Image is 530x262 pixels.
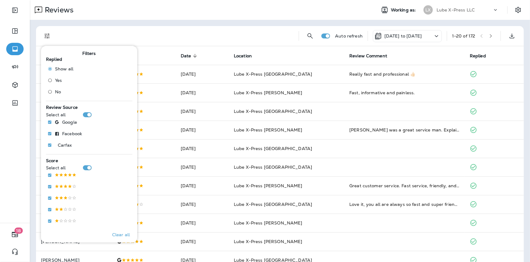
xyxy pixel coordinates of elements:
[176,65,229,83] td: [DATE]
[234,109,312,114] span: Lube X-Press [GEOGRAPHIC_DATA]
[46,56,62,62] span: Replied
[112,232,130,237] p: Clear all
[41,239,107,244] p: [PERSON_NAME]
[349,90,460,96] div: Fast, informative and painless.
[176,121,229,139] td: [DATE]
[181,53,199,59] span: Date
[234,202,312,207] span: Lube X-Press [GEOGRAPHIC_DATA]
[55,66,73,71] span: Show all
[234,146,312,151] span: Lube X-Press [GEOGRAPHIC_DATA]
[41,42,137,242] div: Filters
[234,164,312,170] span: Lube X-Press [GEOGRAPHIC_DATA]
[349,53,395,59] span: Review Comment
[234,183,302,189] span: Lube X-Press [PERSON_NAME]
[6,4,24,16] button: Expand Sidebar
[437,7,475,12] p: Lube X-Press LLC
[6,228,24,241] button: 18
[470,53,494,59] span: Replied
[176,176,229,195] td: [DATE]
[46,112,66,117] p: Select all
[304,30,316,42] button: Search Reviews
[234,71,312,77] span: Lube X-Press [GEOGRAPHIC_DATA]
[176,214,229,232] td: [DATE]
[46,158,58,163] span: Score
[42,5,74,15] p: Reviews
[234,127,302,133] span: Lube X-Press [PERSON_NAME]
[349,127,460,133] div: Matthew was a great service man. Explained everything and made sure everything was done right. He...
[46,165,66,170] p: Select all
[58,143,72,148] p: Carfax
[470,53,486,59] span: Replied
[349,53,387,59] span: Review Comment
[41,30,53,42] button: Filters
[234,53,252,59] span: Location
[349,71,460,77] div: Really fast and professional 👍🏻
[176,102,229,121] td: [DATE]
[384,33,422,38] p: [DATE] to [DATE]
[234,220,302,226] span: Lube X-Press [PERSON_NAME]
[83,51,96,56] span: Filters
[176,195,229,214] td: [DATE]
[513,4,524,16] button: Settings
[234,53,260,59] span: Location
[176,139,229,158] td: [DATE]
[176,232,229,251] td: [DATE]
[234,90,302,95] span: Lube X-Press [PERSON_NAME]
[234,239,302,244] span: Lube X-Press [PERSON_NAME]
[176,83,229,102] td: [DATE]
[15,228,23,234] span: 18
[424,5,433,15] div: LX
[62,120,77,125] p: Google
[391,7,417,13] span: Working as:
[506,30,518,42] button: Export as CSV
[110,227,132,242] button: Clear all
[335,33,363,38] p: Auto refresh
[349,201,460,207] div: Love it, you all are always so fast and super friendly!! Thank you!😊
[62,131,82,136] p: Facebook
[181,53,191,59] span: Date
[452,33,475,38] div: 1 - 20 of 172
[55,78,62,83] span: Yes
[349,183,460,189] div: Great customer service. Fast service, friendly, and knowledgeable.
[46,104,78,110] span: Review Source
[55,89,61,94] span: No
[176,158,229,176] td: [DATE]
